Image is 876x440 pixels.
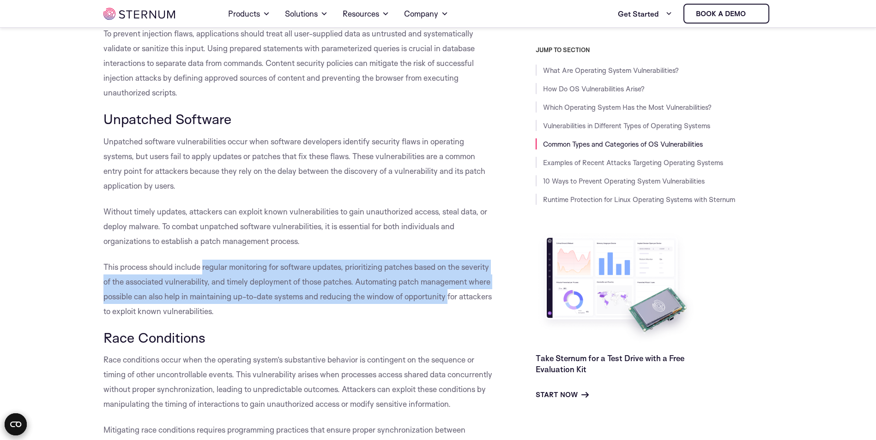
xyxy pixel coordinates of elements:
[103,29,475,97] span: To prevent injection flaws, applications should treat all user-supplied data as untrusted and sys...
[536,231,697,345] img: Take Sternum for a Test Drive with a Free Evaluation Kit
[5,413,27,435] button: Open CMP widget
[285,1,328,27] a: Solutions
[543,158,723,167] a: Examples of Recent Attacks Targeting Operating Systems
[543,103,712,112] a: Which Operating System Has the Most Vulnerabilities?
[543,195,735,204] a: Runtime Protection for Linux Operating Systems with Sternum
[103,207,487,246] span: Without timely updates, attackers can exploit known vulnerabilities to gain unauthorized access, ...
[103,110,231,127] span: Unpatched Software
[536,353,684,374] a: Take Sternum for a Test Drive with a Free Evaluation Kit
[103,355,492,409] span: Race conditions occur when the operating system’s substantive behavior is contingent on the seque...
[683,4,769,24] a: Book a demo
[343,1,389,27] a: Resources
[103,329,205,346] span: Race Conditions
[103,137,485,190] span: Unpatched software vulnerabilities occur when software developers identify security flaws in oper...
[543,140,703,149] a: Common Types and Categories of OS Vulnerabilities
[618,5,672,23] a: Get Started
[103,8,175,20] img: sternum iot
[543,66,679,75] a: What Are Operating System Vulnerabilities?
[543,84,645,93] a: How Do OS Vulnerabilities Arise?
[536,46,773,54] h3: JUMP TO SECTION
[228,1,270,27] a: Products
[536,389,589,400] a: Start Now
[543,177,705,185] a: 10 Ways to Prevent Operating System Vulnerabilities
[103,262,492,316] span: This process should include regular monitoring for software updates, prioritizing patches based o...
[749,10,757,18] img: sternum iot
[404,1,448,27] a: Company
[543,121,710,130] a: Vulnerabilities in Different Types of Operating Systems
